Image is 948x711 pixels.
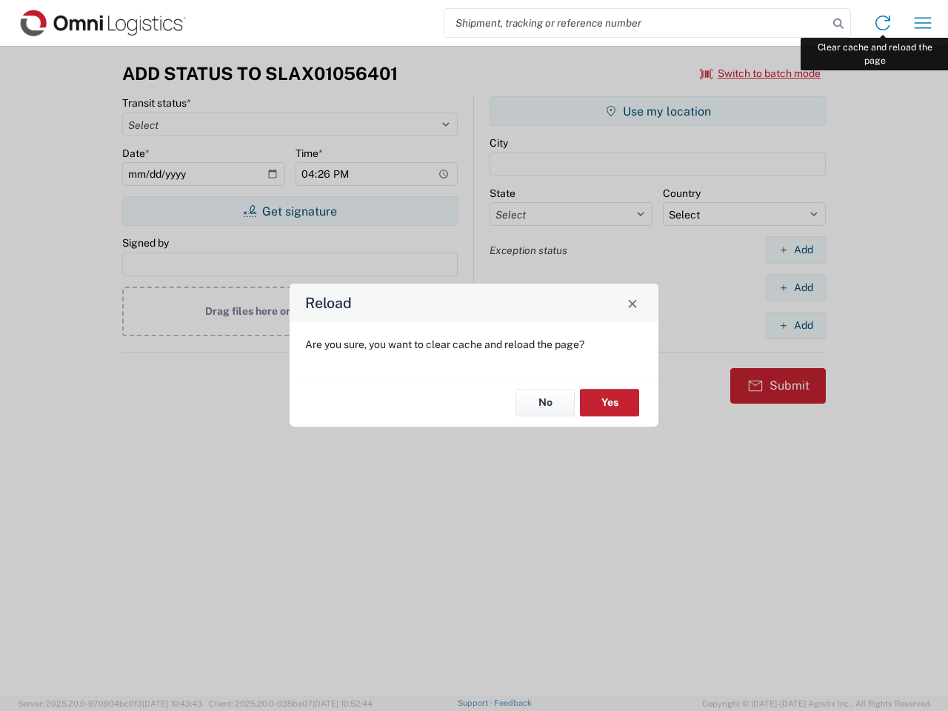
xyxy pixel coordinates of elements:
p: Are you sure, you want to clear cache and reload the page? [305,338,643,351]
input: Shipment, tracking or reference number [444,9,828,37]
button: Close [622,293,643,313]
button: Yes [580,389,639,416]
button: No [515,389,575,416]
h4: Reload [305,293,352,314]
